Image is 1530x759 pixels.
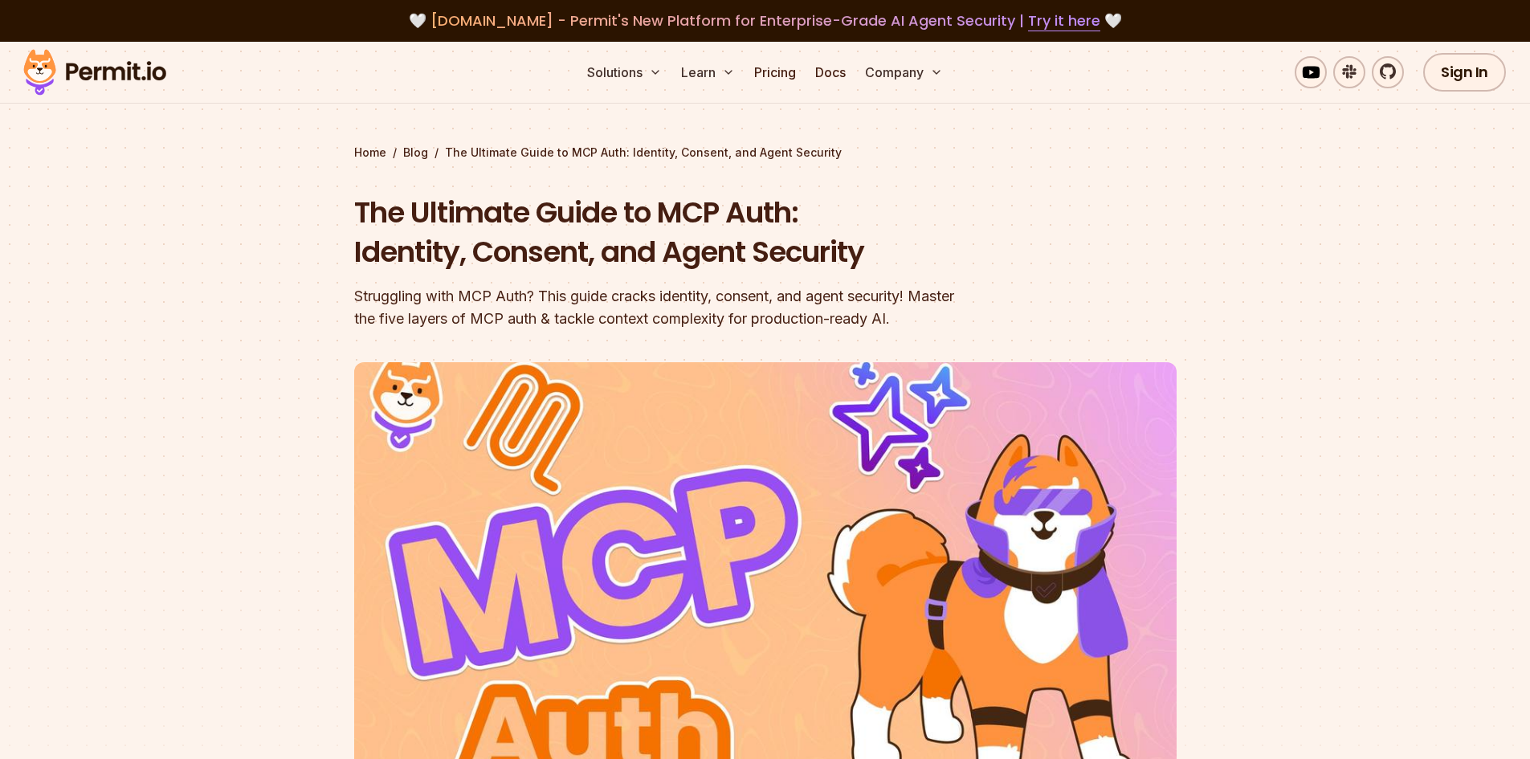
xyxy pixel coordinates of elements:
[1028,10,1100,31] a: Try it here
[675,56,741,88] button: Learn
[16,45,173,100] img: Permit logo
[430,10,1100,31] span: [DOMAIN_NAME] - Permit's New Platform for Enterprise-Grade AI Agent Security |
[39,10,1491,32] div: 🤍 🤍
[809,56,852,88] a: Docs
[354,193,971,272] h1: The Ultimate Guide to MCP Auth: Identity, Consent, and Agent Security
[859,56,949,88] button: Company
[354,145,386,161] a: Home
[748,56,802,88] a: Pricing
[354,285,971,330] div: Struggling with MCP Auth? This guide cracks identity, consent, and agent security! Master the fiv...
[354,145,1177,161] div: / /
[581,56,668,88] button: Solutions
[403,145,428,161] a: Blog
[1423,53,1506,92] a: Sign In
